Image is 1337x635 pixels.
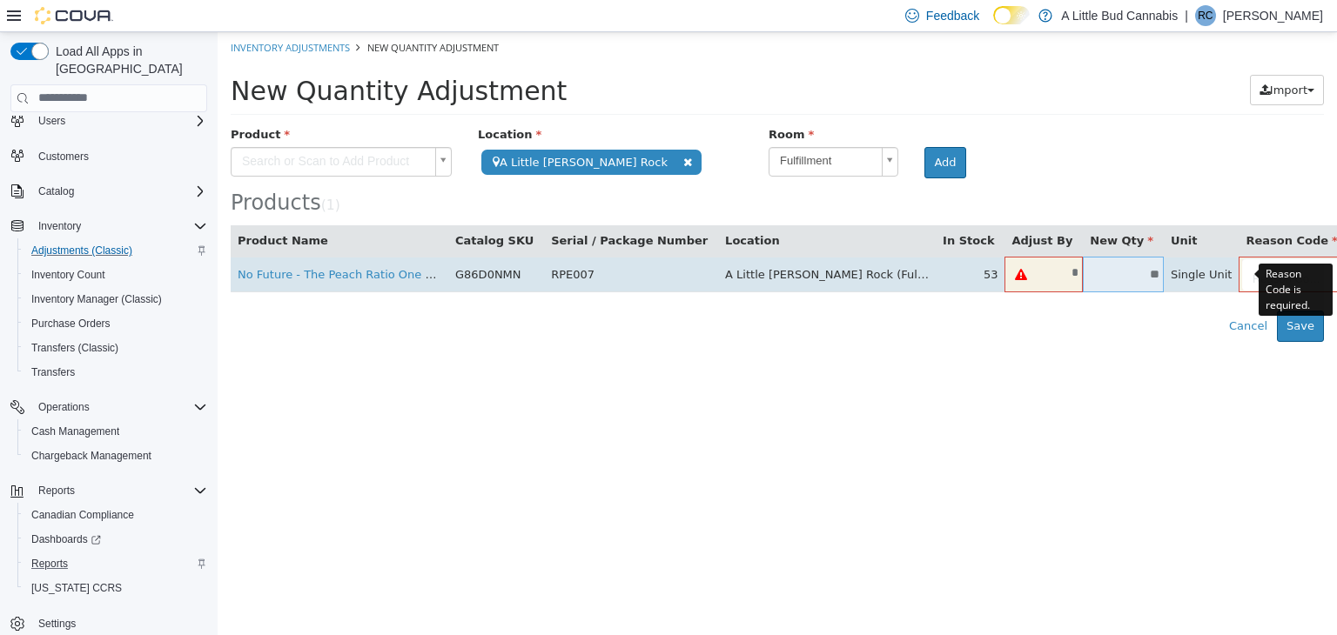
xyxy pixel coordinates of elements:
span: Canadian Compliance [31,508,134,522]
span: Dashboards [31,532,101,546]
span: Feedback [926,7,979,24]
button: Cancel [1002,278,1059,310]
a: Reason Code... [1025,226,1140,259]
a: Reports [24,553,75,574]
small: ( ) [104,165,123,181]
span: Transfers (Classic) [24,338,207,358]
a: Cash Management [24,421,126,442]
span: Adjustments (Classic) [24,240,207,261]
span: Load All Apps in [GEOGRAPHIC_DATA] [49,43,207,77]
span: Reports [31,557,68,571]
span: Location [260,96,324,109]
span: Fulfillment [552,116,657,143]
span: Transfers (Classic) [31,341,118,355]
a: Inventory Count [24,264,112,285]
span: Purchase Orders [31,317,111,331]
div: Reason Code is required. [1041,231,1115,284]
span: Dashboards [24,529,207,550]
button: Users [31,110,72,131]
span: RC [1198,5,1213,26]
span: Room [551,96,596,109]
a: Transfers (Classic) [24,338,125,358]
button: Import [1032,43,1106,74]
span: A Little [PERSON_NAME] Rock [264,117,484,143]
button: Product Name [20,200,114,217]
a: Dashboards [24,529,108,550]
span: Customers [31,145,207,167]
button: Canadian Compliance [17,503,214,527]
a: Canadian Compliance [24,505,141,525]
span: New Qty [872,202,936,215]
button: Catalog [31,181,81,202]
span: Cash Management [24,421,207,442]
a: Inventory Manager (Classic) [24,289,169,310]
button: Purchase Orders [17,311,214,336]
span: Reports [31,480,207,501]
button: Reports [3,478,214,503]
button: Cash Management [17,419,214,444]
span: A Little [PERSON_NAME] Rock (Fulfillment) [507,236,747,249]
p: A Little Bud Cannabis [1061,5,1178,26]
span: Reason Code [1028,202,1119,215]
span: Catalog [38,184,74,198]
button: Adjustments (Classic) [17,238,214,263]
button: Unit [953,200,983,217]
button: Inventory Manager (Classic) [17,287,214,311]
button: Chargeback Management [17,444,214,468]
a: No Future - The Peach Ratio One THC:CBD 1:1 Gummy 1x10g >H [20,236,390,249]
span: Cash Management [31,424,119,438]
button: Adjust By [794,200,858,217]
span: Inventory Manager (Classic) [24,289,207,310]
button: Operations [3,395,214,419]
button: Reports [31,480,82,501]
span: Inventory [31,216,207,237]
span: Single Unit [953,236,1015,249]
span: New Quantity Adjustment [13,43,349,74]
span: Canadian Compliance [24,505,207,525]
span: Reports [38,484,75,498]
button: Inventory Count [17,263,214,287]
span: Inventory [38,219,81,233]
button: Catalog SKU [238,200,319,217]
a: Dashboards [17,527,214,551]
a: Purchase Orders [24,313,118,334]
span: Import [1052,51,1090,64]
button: Catalog [3,179,214,204]
a: Fulfillment [551,115,681,144]
a: Settings [31,613,83,634]
button: Reports [17,551,214,576]
p: [PERSON_NAME] [1223,5,1323,26]
button: Serial / Package Number [333,200,494,217]
span: Product [13,96,72,109]
span: Settings [31,612,207,634]
button: Transfers [17,360,214,384]
a: Search or Scan to Add Product [13,115,234,144]
span: Chargeback Management [24,445,207,466]
button: Inventory [31,216,88,237]
span: Inventory Count [31,268,105,282]
a: Transfers [24,362,82,383]
span: Customers [38,150,89,164]
a: Inventory Adjustments [13,9,132,22]
a: [US_STATE] CCRS [24,578,129,598]
span: Catalog [31,181,207,202]
div: Rakim Chappell-Knibbs [1195,5,1216,26]
span: Search or Scan to Add Product [14,116,211,144]
a: Adjustments (Classic) [24,240,139,261]
span: [US_STATE] CCRS [31,581,122,595]
span: Products [13,158,104,183]
td: G86D0NMN [231,224,326,260]
span: Transfers [31,365,75,379]
span: Washington CCRS [24,578,207,598]
span: Operations [38,400,90,414]
span: New Quantity Adjustment [150,9,281,22]
span: Dark Mode [993,24,994,25]
p: | [1185,5,1188,26]
span: Adjustments (Classic) [31,244,132,257]
button: [US_STATE] CCRS [17,576,214,600]
button: Add [707,115,748,146]
button: Inventory [3,214,214,238]
span: Settings [38,617,76,631]
img: Cova [35,7,113,24]
span: Chargeback Management [31,449,151,463]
